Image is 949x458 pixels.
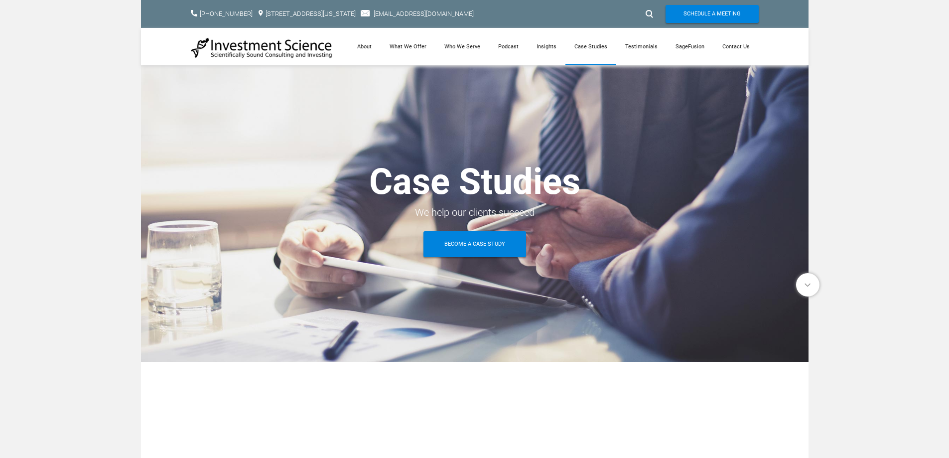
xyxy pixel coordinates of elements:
strong: Case Studies [369,160,580,203]
img: Investment Science | NYC Consulting Services [191,37,333,59]
a: Testimonials [616,28,667,65]
a: Become A Case Study [423,231,526,257]
a: Who We Serve [435,28,489,65]
span: Schedule A Meeting [683,5,741,23]
a: What We Offer [381,28,435,65]
a: [PHONE_NUMBER] [200,10,253,17]
a: Podcast [489,28,528,65]
a: SageFusion [667,28,713,65]
a: Schedule A Meeting [666,5,759,23]
a: Contact Us [713,28,759,65]
a: [EMAIL_ADDRESS][DOMAIN_NAME] [374,10,474,17]
a: Insights [528,28,565,65]
a: Case Studies [565,28,616,65]
a: [STREET_ADDRESS][US_STATE]​ [266,10,356,17]
div: We help our clients succeed [191,203,759,221]
span: Become A Case Study [444,231,505,257]
a: About [348,28,381,65]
